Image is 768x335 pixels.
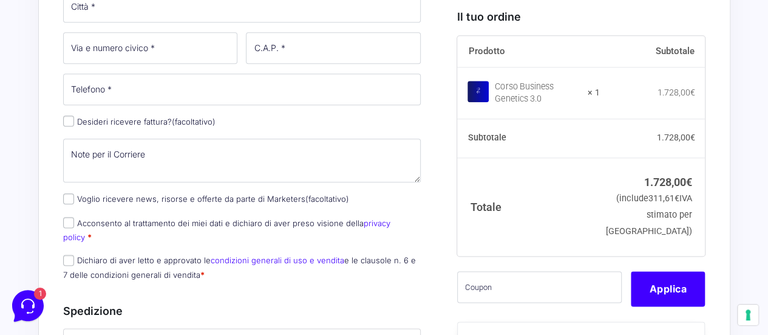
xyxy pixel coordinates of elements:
[105,240,138,251] p: Messaggi
[63,74,421,105] input: Telefono *
[606,194,692,237] small: (include IVA stimato per [GEOGRAPHIC_DATA])
[79,112,179,122] span: Inizia una conversazione
[19,105,223,129] button: Inizia una conversazione
[51,68,186,80] span: [PERSON_NAME]
[63,193,74,204] input: Voglio ricevere news, risorse e offerte da parte di Marketers(facoltativo)
[467,81,489,102] img: Corso Business Genetics 3.0
[246,32,421,64] input: C.A.P. *
[10,288,46,324] iframe: Customerly Messenger Launcher
[657,88,695,98] bdi: 1.728,00
[63,32,238,64] input: Via e numero civico *
[27,179,199,192] input: Cerca un articolo...
[457,36,600,68] th: Prodotto
[648,194,679,204] span: 311,61
[63,218,390,242] label: Acconsento al trattamento dei miei dati e dichiaro di aver preso visione della
[631,271,705,306] button: Applica
[108,49,223,58] a: [DEMOGRAPHIC_DATA] tutto
[19,153,95,163] span: Trova una risposta
[63,218,390,242] a: privacy policy
[656,133,695,143] bdi: 1.728,00
[690,133,695,143] span: €
[158,223,233,251] button: Aiuto
[63,255,416,279] label: Dichiaro di aver letto e approvato le e le clausole n. 6 e 7 delle condizioni generali di vendita
[36,240,57,251] p: Home
[675,194,679,204] span: €
[457,119,600,158] th: Subtotale
[51,83,186,95] p: Ciao 🙂 Se hai qualche domanda siamo qui per aiutarti!
[600,36,705,68] th: Subtotale
[63,217,74,228] input: Acconsento al trattamento dei miei dati e dichiaro di aver preso visione dellaprivacy policy
[690,88,695,98] span: €
[457,9,705,26] h3: Il tuo ordine
[495,81,580,106] div: Corso Business Genetics 3.0
[738,305,758,325] button: Le tue preferenze relative al consenso per le tecnologie di tracciamento
[686,176,692,188] span: €
[19,69,44,94] img: dark
[63,255,74,266] input: Dichiaro di aver letto e approvato lecondizioni generali di uso e venditae le clausole n. 6 e 7 d...
[187,240,205,251] p: Aiuto
[193,68,223,79] p: 1 anno fa
[129,153,223,163] a: Apri Centro Assistenza
[121,222,130,230] span: 1
[19,49,103,58] span: Le tue conversazioni
[63,194,349,204] label: Voglio ricevere news, risorse e offerte da parte di Marketers
[211,83,223,95] span: 1
[63,117,216,126] label: Desideri ricevere fattura?
[10,223,84,251] button: Home
[63,303,421,319] h3: Spedizione
[305,194,349,204] span: (facoltativo)
[84,223,159,251] button: 1Messaggi
[15,63,228,100] a: [PERSON_NAME]Ciao 🙂 Se hai qualche domanda siamo qui per aiutarti!1 anno fa1
[457,158,600,256] th: Totale
[644,176,692,188] bdi: 1.728,00
[457,271,622,303] input: Coupon
[172,117,216,126] span: (facoltativo)
[63,116,74,126] input: Desideri ricevere fattura?(facoltativo)
[211,255,344,265] a: condizioni generali di uso e vendita
[10,10,204,29] h2: Ciao da Marketers 👋
[588,88,600,100] strong: × 1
